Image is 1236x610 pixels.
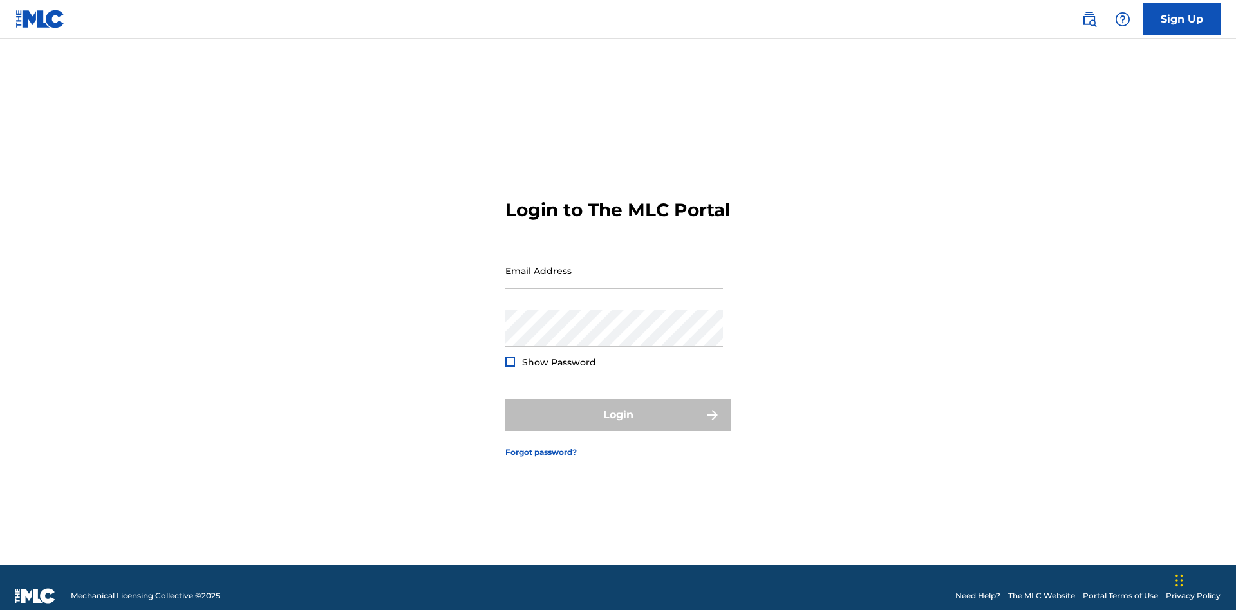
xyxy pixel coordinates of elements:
[1076,6,1102,32] a: Public Search
[1083,590,1158,602] a: Portal Terms of Use
[1115,12,1130,27] img: help
[1175,561,1183,600] div: Drag
[1081,12,1097,27] img: search
[1008,590,1075,602] a: The MLC Website
[15,10,65,28] img: MLC Logo
[505,447,577,458] a: Forgot password?
[1166,590,1221,602] a: Privacy Policy
[522,356,596,368] span: Show Password
[1110,6,1136,32] div: Help
[15,588,55,604] img: logo
[1143,3,1221,35] a: Sign Up
[71,590,220,602] span: Mechanical Licensing Collective © 2025
[955,590,1000,602] a: Need Help?
[1172,548,1236,610] iframe: Chat Widget
[505,199,730,221] h3: Login to The MLC Portal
